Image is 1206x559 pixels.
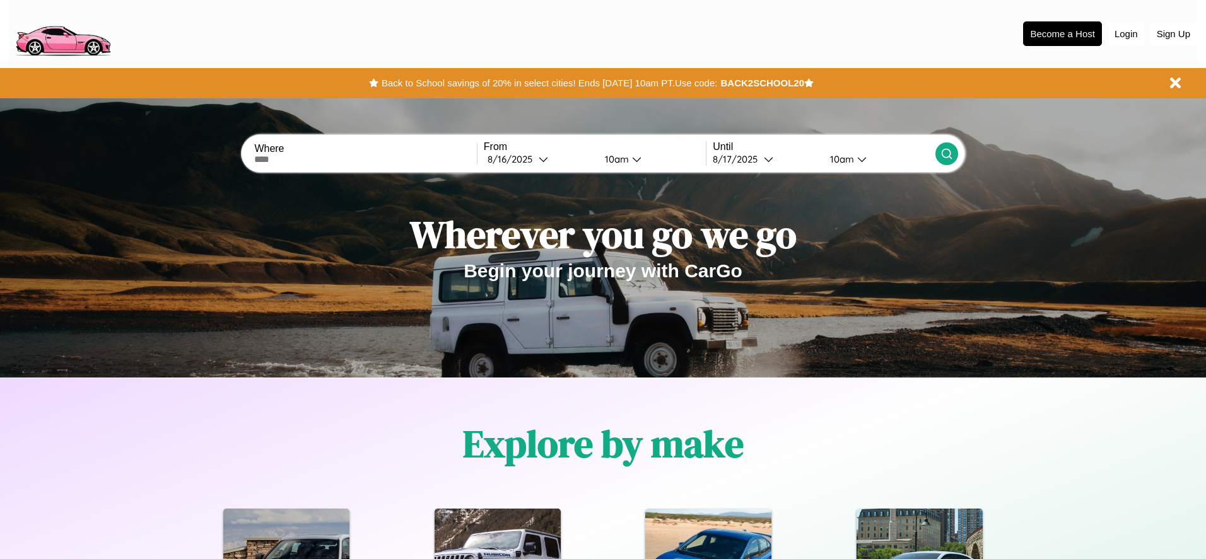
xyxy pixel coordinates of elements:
div: 8 / 17 / 2025 [713,153,764,165]
b: BACK2SCHOOL20 [720,78,804,88]
div: 10am [599,153,632,165]
label: From [484,141,706,153]
button: Back to School savings of 20% in select cities! Ends [DATE] 10am PT.Use code: [378,74,720,92]
button: 10am [595,153,706,166]
label: Where [254,143,476,154]
label: Until [713,141,935,153]
img: logo [9,6,116,59]
h1: Explore by make [463,418,744,470]
button: 10am [820,153,935,166]
div: 10am [824,153,857,165]
button: 8/16/2025 [484,153,595,166]
button: Login [1108,22,1144,45]
div: 8 / 16 / 2025 [488,153,539,165]
button: Sign Up [1150,22,1197,45]
button: Become a Host [1023,21,1102,46]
